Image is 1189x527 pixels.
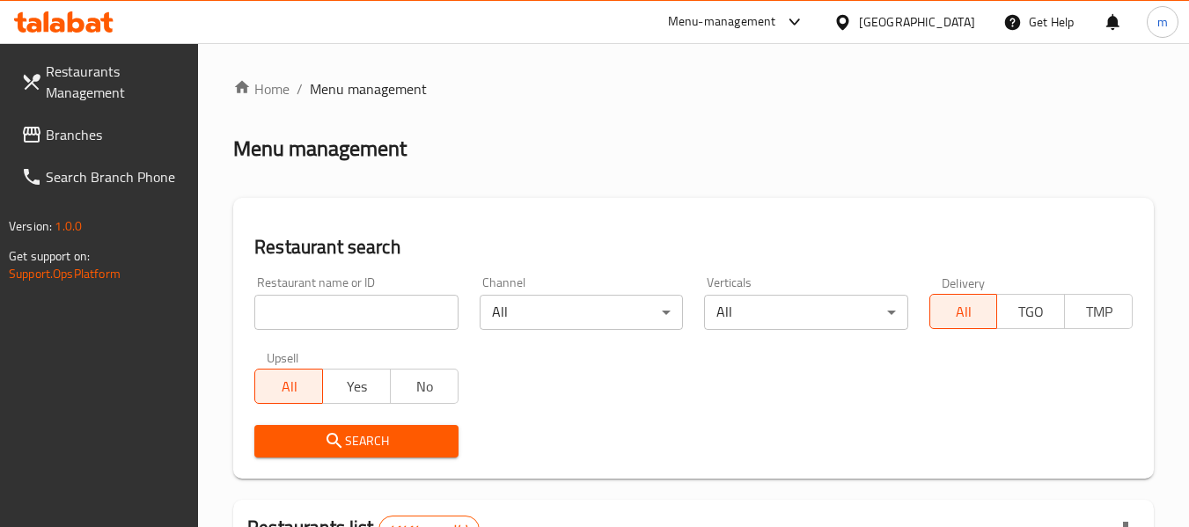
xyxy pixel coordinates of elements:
[668,11,776,33] div: Menu-management
[330,374,384,399] span: Yes
[233,78,1154,99] nav: breadcrumb
[267,351,299,363] label: Upsell
[398,374,451,399] span: No
[233,135,407,163] h2: Menu management
[262,374,316,399] span: All
[7,50,199,113] a: Restaurants Management
[254,425,458,457] button: Search
[254,295,458,330] input: Search for restaurant name or ID..
[7,113,199,156] a: Branches
[46,166,185,187] span: Search Branch Phone
[390,369,459,404] button: No
[929,294,998,329] button: All
[942,276,986,289] label: Delivery
[9,262,121,285] a: Support.OpsPlatform
[704,295,907,330] div: All
[1072,299,1126,325] span: TMP
[268,430,444,452] span: Search
[310,78,427,99] span: Menu management
[9,215,52,238] span: Version:
[1064,294,1133,329] button: TMP
[7,156,199,198] a: Search Branch Phone
[859,12,975,32] div: [GEOGRAPHIC_DATA]
[1157,12,1168,32] span: m
[233,78,290,99] a: Home
[9,245,90,267] span: Get support on:
[297,78,303,99] li: /
[937,299,991,325] span: All
[254,369,323,404] button: All
[254,234,1133,260] h2: Restaurant search
[46,61,185,103] span: Restaurants Management
[480,295,683,330] div: All
[322,369,391,404] button: Yes
[55,215,82,238] span: 1.0.0
[46,124,185,145] span: Branches
[1004,299,1058,325] span: TGO
[996,294,1065,329] button: TGO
